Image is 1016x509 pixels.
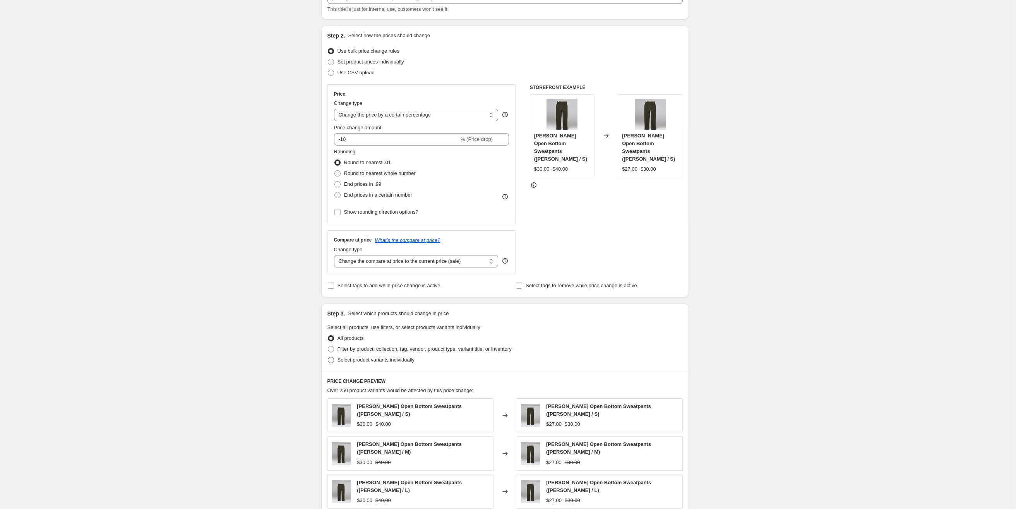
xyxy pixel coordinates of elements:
[334,149,356,154] span: Rounding
[332,404,351,427] img: OliveGreenOpenBottomTrousers5_80x.jpg
[635,99,666,130] img: OliveGreenOpenBottomTrousers5_80x.jpg
[521,480,540,503] img: OliveGreenOpenBottomTrousers5_80x.jpg
[338,48,399,54] span: Use bulk price change rules
[327,324,480,330] span: Select all products, use filters, or select products variants individually
[565,459,580,466] strike: $30.00
[357,441,462,455] span: [PERSON_NAME] Open Bottom Sweatpants ([PERSON_NAME] / M)
[338,346,512,352] span: Filter by product, collection, tag, vendor, product type, variant title, or inventory
[344,170,416,176] span: Round to nearest whole number
[348,310,449,317] p: Select which products should change in price
[357,403,462,417] span: [PERSON_NAME] Open Bottom Sweatpants ([PERSON_NAME] / S)
[565,497,580,504] strike: $30.00
[332,480,351,503] img: OliveGreenOpenBottomTrousers5_80x.jpg
[622,133,675,162] span: [PERSON_NAME] Open Bottom Sweatpants ([PERSON_NAME] / S)
[334,133,459,146] input: -15
[534,133,587,162] span: [PERSON_NAME] Open Bottom Sweatpants ([PERSON_NAME] / S)
[338,70,375,75] span: Use CSV upload
[327,32,345,39] h2: Step 2.
[334,91,345,97] h3: Price
[641,165,656,173] strike: $30.00
[327,310,345,317] h2: Step 3.
[357,420,372,428] div: $30.00
[530,84,683,91] h6: STOREFRONT EXAMPLE
[327,387,474,393] span: Over 250 product variants would be affected by this price change:
[553,165,568,173] strike: $40.00
[375,420,391,428] strike: $40.00
[461,136,493,142] span: % (Price drop)
[375,459,391,466] strike: $40.00
[338,335,364,341] span: All products
[348,32,430,39] p: Select how the prices should change
[357,459,372,466] div: $30.00
[344,192,412,198] span: End prices in a certain number
[344,209,418,215] span: Show rounding direction options?
[547,99,577,130] img: OliveGreenOpenBottomTrousers5_80x.jpg
[375,237,440,243] button: What's the compare at price?
[501,257,509,265] div: help
[546,497,562,504] div: $27.00
[521,442,540,465] img: OliveGreenOpenBottomTrousers5_80x.jpg
[338,59,404,65] span: Set product prices individually
[332,442,351,465] img: OliveGreenOpenBottomTrousers5_80x.jpg
[357,480,462,493] span: [PERSON_NAME] Open Bottom Sweatpants ([PERSON_NAME] / L)
[344,181,382,187] span: End prices in .99
[526,283,637,288] span: Select tags to remove while price change is active
[501,111,509,118] div: help
[338,357,415,363] span: Select product variants individually
[534,165,550,173] div: $30.00
[357,497,372,504] div: $30.00
[334,100,363,106] span: Change type
[565,420,580,428] strike: $30.00
[546,403,651,417] span: [PERSON_NAME] Open Bottom Sweatpants ([PERSON_NAME] / S)
[546,420,562,428] div: $27.00
[546,480,651,493] span: [PERSON_NAME] Open Bottom Sweatpants ([PERSON_NAME] / L)
[334,247,363,252] span: Change type
[622,165,637,173] div: $27.00
[546,441,651,455] span: [PERSON_NAME] Open Bottom Sweatpants ([PERSON_NAME] / M)
[327,6,447,12] span: This title is just for internal use, customers won't see it
[521,404,540,427] img: OliveGreenOpenBottomTrousers5_80x.jpg
[338,283,440,288] span: Select tags to add while price change is active
[334,125,382,130] span: Price change amount
[375,497,391,504] strike: $40.00
[546,459,562,466] div: $27.00
[334,237,372,243] h3: Compare at price
[344,159,391,165] span: Round to nearest .01
[327,378,683,384] h6: PRICE CHANGE PREVIEW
